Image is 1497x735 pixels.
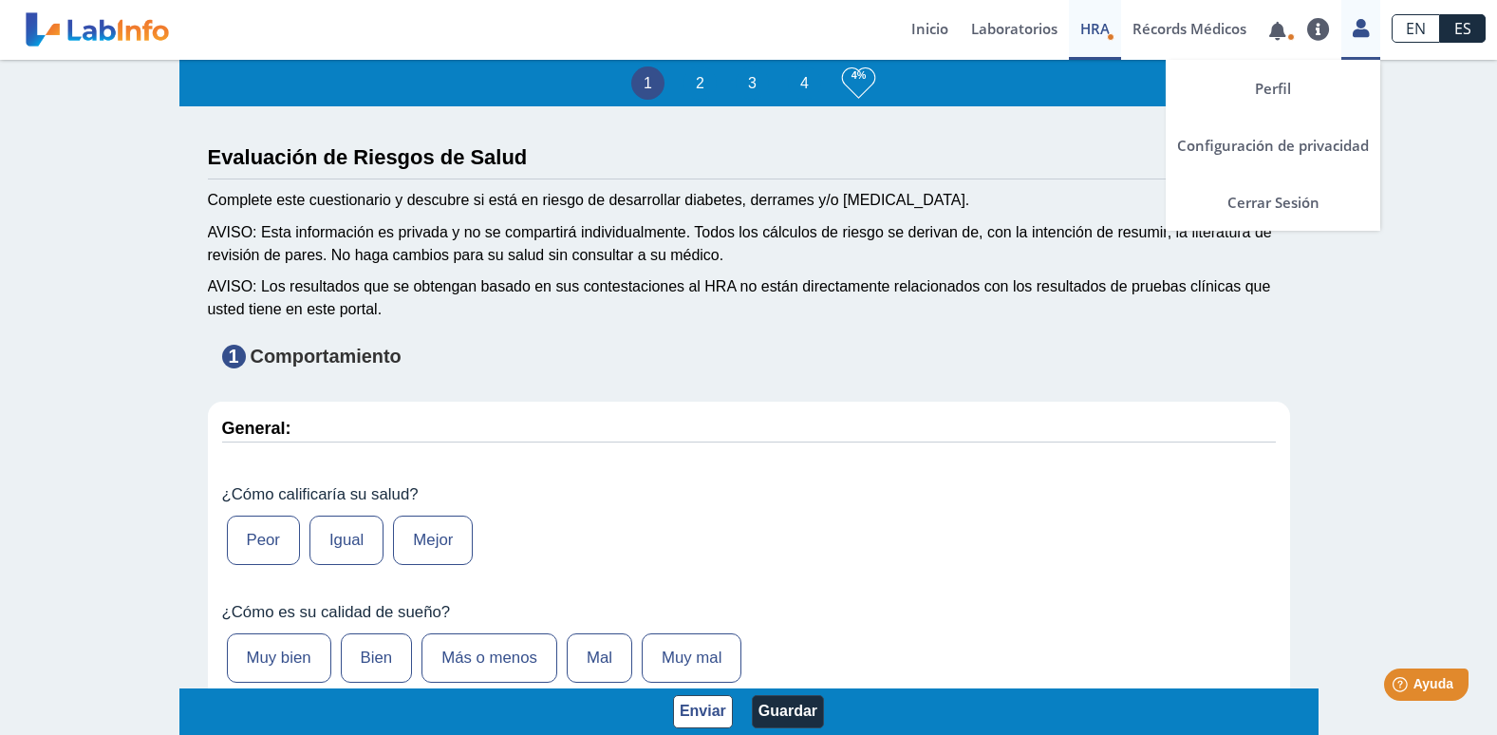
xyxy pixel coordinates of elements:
iframe: Help widget launcher [1328,661,1476,714]
li: 3 [736,66,769,100]
label: ¿Cómo calificaría su salud? [222,485,1276,504]
label: Muy bien [227,633,331,683]
li: 1 [631,66,664,100]
div: AVISO: Esta información es privada y no se compartirá individualmente. Todos los cálculos de ries... [208,221,1290,267]
label: Muy mal [642,633,741,683]
label: Mal [567,633,632,683]
li: 2 [683,66,717,100]
div: AVISO: Los resultados que se obtengan basado en sus contestaciones al HRA no están directamente r... [208,275,1290,321]
label: Bien [341,633,413,683]
a: ES [1440,14,1486,43]
button: Guardar [752,695,824,728]
strong: General: [222,419,291,438]
a: Configuración de privacidad [1166,117,1380,174]
a: Cerrar Sesión [1166,174,1380,231]
label: Más o menos [421,633,557,683]
strong: Comportamiento [251,346,402,367]
span: HRA [1080,19,1110,38]
button: Enviar [673,695,733,728]
h3: 4% [842,64,875,87]
span: 1 [222,345,246,368]
h3: Evaluación de Riesgos de Salud [208,145,1290,169]
a: EN [1392,14,1440,43]
label: Mejor [393,516,473,565]
label: Peor [227,516,300,565]
a: Perfil [1166,60,1380,117]
label: Igual [309,516,384,565]
li: 4 [788,66,821,100]
div: Complete este cuestionario y descubre si está en riesgo de desarrollar diabetes, derrames y/o [ME... [208,189,1290,212]
label: ¿Cómo es su calidad de sueño? [222,603,1276,622]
